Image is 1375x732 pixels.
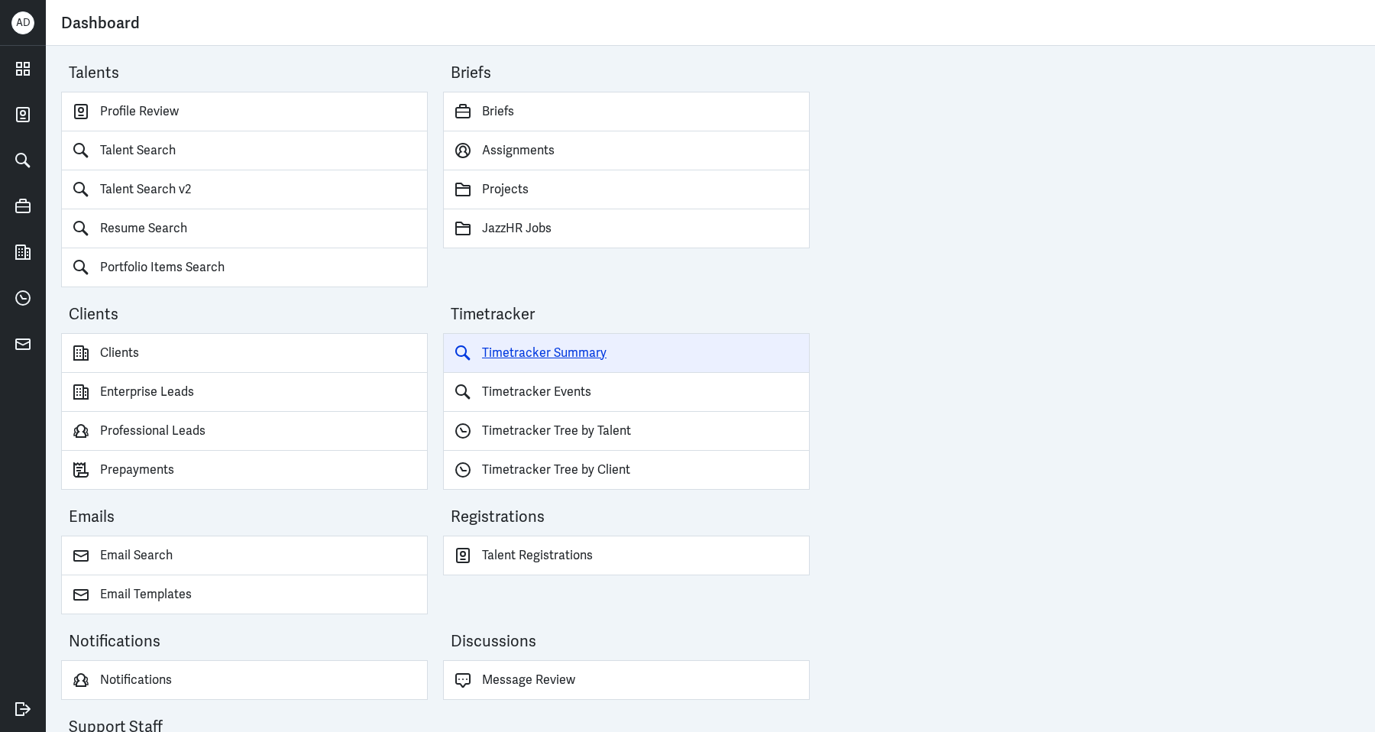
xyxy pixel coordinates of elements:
a: Email Templates [61,575,428,614]
div: Emails [69,505,428,536]
a: Notifications [61,660,428,700]
div: Discussions [451,630,810,660]
a: Assignments [443,131,810,170]
a: Talent Search v2 [61,170,428,209]
a: Timetracker Events [443,373,810,412]
div: Registrations [451,505,810,536]
a: Clients [61,333,428,373]
div: Notifications [69,630,428,660]
a: Timetracker Tree by Client [443,451,810,490]
a: Prepayments [61,451,428,490]
a: JazzHR Jobs [443,209,810,248]
a: Talent Registrations [443,536,810,575]
a: Timetracker Summary [443,333,810,373]
a: Profile Review [61,92,428,131]
div: Clients [69,303,428,333]
a: Enterprise Leads [61,373,428,412]
a: Professional Leads [61,412,428,451]
a: Portfolio Items Search [61,248,428,287]
a: Timetracker Tree by Talent [443,412,810,451]
a: Projects [443,170,810,209]
div: Briefs [451,61,810,92]
div: AD [11,11,34,34]
a: Talent Search [61,131,428,170]
a: Email Search [61,536,428,575]
div: Talents [69,61,428,92]
a: Message Review [443,660,810,700]
a: Resume Search [61,209,428,248]
div: Timetracker [451,303,810,333]
a: Briefs [443,92,810,131]
div: Dashboard [61,8,1360,37]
